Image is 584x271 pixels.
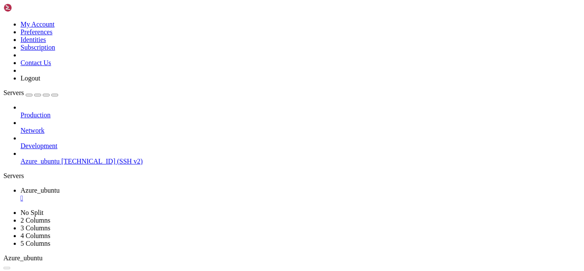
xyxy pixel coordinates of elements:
[21,187,60,194] span: Azure_ubuntu
[21,142,581,150] a: Development
[3,254,43,262] span: Azure_ubuntu
[21,217,50,224] a: 2 Columns
[21,209,44,216] a: No Split
[21,194,581,202] a: 
[21,158,581,165] a: Azure_ubuntu [TECHNICAL_ID] (SSH v2)
[21,59,51,66] a: Contact Us
[21,74,40,82] a: Logout
[21,142,57,149] span: Development
[21,187,581,202] a: Azure_ubuntu
[21,119,581,134] li: Network
[21,111,581,119] a: Production
[21,232,50,239] a: 4 Columns
[3,89,58,96] a: Servers
[21,28,53,36] a: Preferences
[21,240,50,247] a: 5 Columns
[3,3,53,12] img: Shellngn
[3,89,24,96] span: Servers
[62,158,143,165] span: [TECHNICAL_ID] (SSH v2)
[21,21,55,28] a: My Account
[21,104,581,119] li: Production
[21,134,581,150] li: Development
[21,127,581,134] a: Network
[21,150,581,165] li: Azure_ubuntu [TECHNICAL_ID] (SSH v2)
[21,36,46,43] a: Identities
[21,127,44,134] span: Network
[21,44,55,51] a: Subscription
[21,111,50,119] span: Production
[3,172,581,180] div: Servers
[21,224,50,232] a: 3 Columns
[21,158,60,165] span: Azure_ubuntu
